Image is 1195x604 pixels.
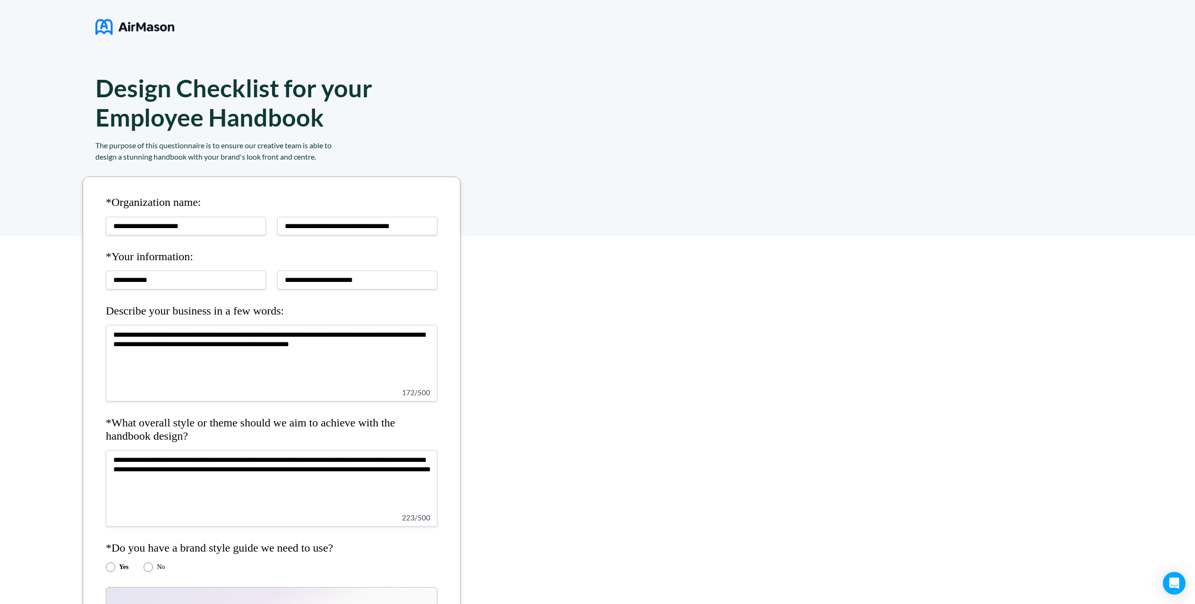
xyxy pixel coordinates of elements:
h4: *What overall style or theme should we aim to achieve with the handbook design? [106,417,437,442]
h4: *Organization name: [106,196,437,209]
h4: *Your information: [106,250,437,264]
h1: Design Checklist for your Employee Handbook [95,73,372,132]
label: Yes [119,563,128,571]
img: logo [95,15,174,39]
div: Open Intercom Messenger [1163,572,1186,595]
h4: Describe your business in a few words: [106,305,437,318]
div: The purpose of this questionnaire is to ensure our creative team is able to [95,140,483,151]
span: 223 / 500 [402,513,430,522]
h4: *Do you have a brand style guide we need to use? [106,542,437,555]
label: No [157,563,165,571]
span: 172 / 500 [402,388,430,397]
div: design a stunning handbook with your brand's look front and centre. [95,151,483,162]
